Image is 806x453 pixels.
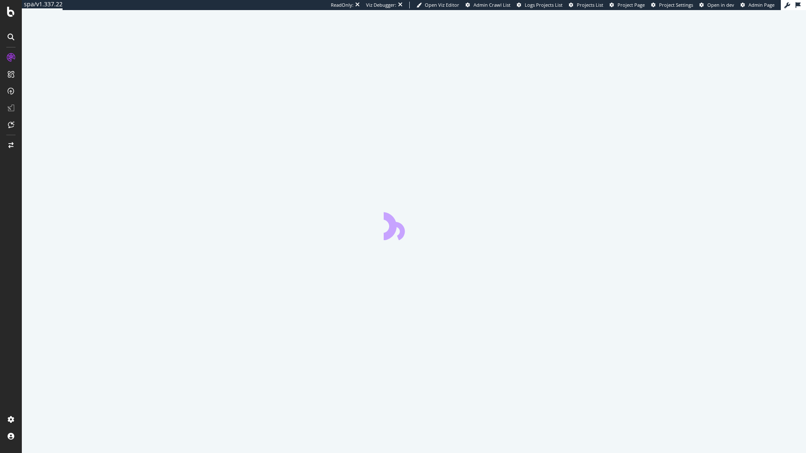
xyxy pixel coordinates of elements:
[416,2,459,8] a: Open Viz Editor
[651,2,693,8] a: Project Settings
[610,2,645,8] a: Project Page
[659,2,693,8] span: Project Settings
[707,2,734,8] span: Open in dev
[618,2,645,8] span: Project Page
[525,2,563,8] span: Logs Projects List
[741,2,775,8] a: Admin Page
[331,2,353,8] div: ReadOnly:
[748,2,775,8] span: Admin Page
[425,2,459,8] span: Open Viz Editor
[577,2,603,8] span: Projects List
[466,2,510,8] a: Admin Crawl List
[569,2,603,8] a: Projects List
[517,2,563,8] a: Logs Projects List
[384,210,444,240] div: animation
[366,2,396,8] div: Viz Debugger:
[474,2,510,8] span: Admin Crawl List
[699,2,734,8] a: Open in dev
